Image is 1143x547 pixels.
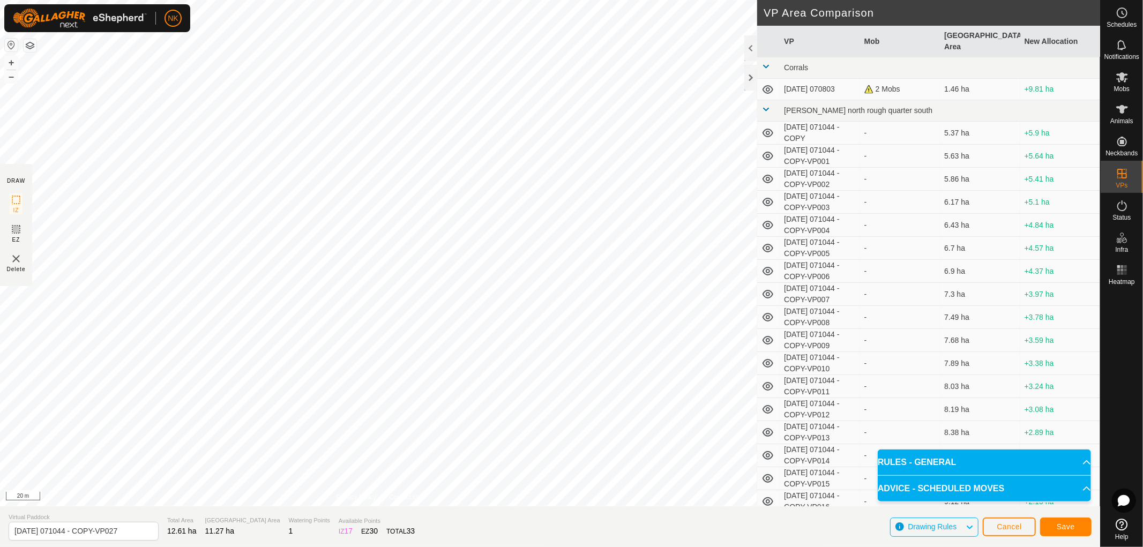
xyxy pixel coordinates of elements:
[764,6,1100,19] h2: VP Area Comparison
[940,26,1020,57] th: [GEOGRAPHIC_DATA] Area
[289,527,293,535] span: 1
[1020,260,1100,283] td: +4.37 ha
[780,237,860,260] td: [DATE] 071044 - COPY-VP005
[1101,514,1143,544] a: Help
[878,482,1004,495] span: ADVICE - SCHEDULED MOVES
[1020,191,1100,214] td: +5.1 ha
[1020,214,1100,237] td: +4.84 ha
[337,492,377,502] a: Privacy Policy
[908,522,957,531] span: Drawing Rules
[9,513,159,522] span: Virtual Paddock
[940,306,1020,329] td: 7.49 ha
[167,516,197,525] span: Total Area
[1020,145,1100,168] td: +5.64 ha
[983,518,1036,536] button: Cancel
[1110,118,1133,124] span: Animals
[780,375,860,398] td: [DATE] 071044 - COPY-VP011
[940,145,1020,168] td: 5.63 ha
[780,398,860,421] td: [DATE] 071044 - COPY-VP012
[997,522,1022,531] span: Cancel
[289,516,330,525] span: Watering Points
[1020,283,1100,306] td: +3.97 ha
[940,79,1020,100] td: 1.46 ha
[5,56,18,69] button: +
[940,444,1020,467] td: 8.62 ha
[780,145,860,168] td: [DATE] 071044 - COPY-VP001
[339,526,353,537] div: IZ
[864,358,936,369] div: -
[864,496,936,507] div: -
[864,243,936,254] div: -
[1020,375,1100,398] td: +3.24 ha
[784,106,932,115] span: [PERSON_NAME] north rough quarter south
[1105,150,1138,156] span: Neckbands
[205,516,280,525] span: [GEOGRAPHIC_DATA] Area
[780,490,860,513] td: [DATE] 071044 - COPY-VP016
[864,266,936,277] div: -
[780,79,860,100] td: [DATE] 070803
[5,70,18,83] button: –
[345,527,353,535] span: 17
[780,214,860,237] td: [DATE] 071044 - COPY-VP004
[940,214,1020,237] td: 6.43 ha
[940,260,1020,283] td: 6.9 ha
[1040,518,1092,536] button: Save
[864,335,936,346] div: -
[167,527,197,535] span: 12.61 ha
[780,260,860,283] td: [DATE] 071044 - COPY-VP006
[1020,306,1100,329] td: +3.78 ha
[780,168,860,191] td: [DATE] 071044 - COPY-VP002
[1020,237,1100,260] td: +4.57 ha
[370,527,378,535] span: 30
[864,174,936,185] div: -
[24,39,36,52] button: Map Layers
[1020,79,1100,100] td: +9.81 ha
[13,9,147,28] img: Gallagher Logo
[780,467,860,490] td: [DATE] 071044 - COPY-VP015
[780,444,860,467] td: [DATE] 071044 - COPY-VP014
[940,398,1020,421] td: 8.19 ha
[860,26,940,57] th: Mob
[864,450,936,461] div: -
[780,421,860,444] td: [DATE] 071044 - COPY-VP013
[780,283,860,306] td: [DATE] 071044 - COPY-VP007
[780,122,860,145] td: [DATE] 071044 - COPY
[1020,329,1100,352] td: +3.59 ha
[205,527,235,535] span: 11.27 ha
[940,168,1020,191] td: 5.86 ha
[1107,21,1137,28] span: Schedules
[940,122,1020,145] td: 5.37 ha
[864,128,936,139] div: -
[864,473,936,484] div: -
[864,427,936,438] div: -
[386,526,415,537] div: TOTAL
[864,312,936,323] div: -
[940,283,1020,306] td: 7.3 ha
[12,236,20,244] span: EZ
[1020,421,1100,444] td: +2.89 ha
[1115,534,1129,540] span: Help
[864,289,936,300] div: -
[1020,26,1100,57] th: New Allocation
[7,177,25,185] div: DRAW
[780,352,860,375] td: [DATE] 071044 - COPY-VP010
[5,39,18,51] button: Reset Map
[1020,352,1100,375] td: +3.38 ha
[361,526,378,537] div: EZ
[1020,444,1100,467] td: +2.65 ha
[1020,398,1100,421] td: +3.08 ha
[1114,86,1130,92] span: Mobs
[864,381,936,392] div: -
[784,63,808,72] span: Corrals
[864,197,936,208] div: -
[10,252,23,265] img: VP
[780,26,860,57] th: VP
[168,13,178,24] span: NK
[1057,522,1075,531] span: Save
[1020,122,1100,145] td: +5.9 ha
[1020,168,1100,191] td: +5.41 ha
[780,329,860,352] td: [DATE] 071044 - COPY-VP009
[1109,279,1135,285] span: Heatmap
[1104,54,1139,60] span: Notifications
[878,449,1091,475] p-accordion-header: RULES - GENERAL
